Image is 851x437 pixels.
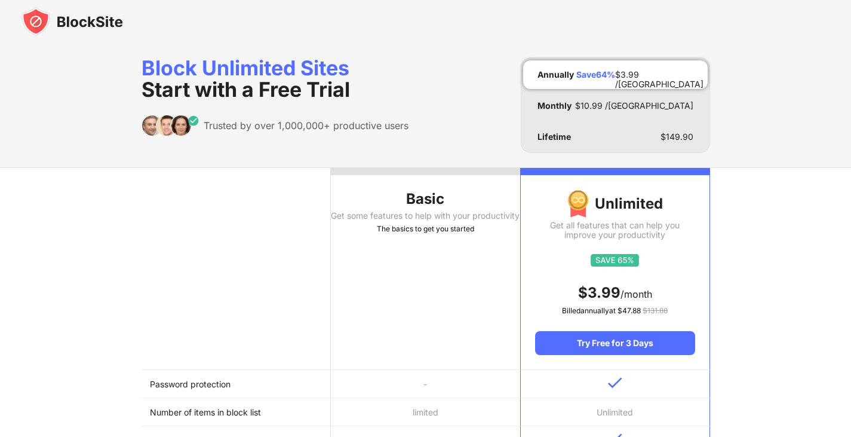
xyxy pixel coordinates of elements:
[537,132,571,142] div: Lifetime
[142,398,331,426] td: Number of items in block list
[331,398,520,426] td: limited
[575,101,693,111] div: $ 10.99 /[GEOGRAPHIC_DATA]
[142,57,408,100] div: Block Unlimited Sites
[331,223,520,235] div: The basics to get you started
[331,211,520,221] div: Get some features to help with your productivity
[142,370,331,398] td: Password protection
[331,370,520,398] td: -
[142,115,199,136] img: trusted-by.svg
[535,305,695,317] div: Billed annually at $ 47.88
[21,7,123,36] img: blocksite-icon-black.svg
[643,306,668,315] span: $ 131.88
[520,398,709,426] td: Unlimited
[142,77,350,102] span: Start with a Free Trial
[535,190,695,218] div: Unlimited
[537,101,572,111] div: Monthly
[535,221,695,240] div: Get all features that can help you improve your productivity
[567,190,589,218] img: img-premium-medal
[535,331,695,355] div: Try Free for 3 Days
[615,70,703,80] div: $ 3.99 /[GEOGRAPHIC_DATA]
[591,254,639,267] img: save65.svg
[608,377,622,389] img: v-blue.svg
[331,190,520,209] div: Basic
[537,70,574,80] div: Annually
[204,120,408,132] div: Trusted by over 1,000,000+ productive users
[660,132,693,142] div: $ 149.90
[535,283,695,302] div: /month
[578,284,620,301] span: $ 3.99
[576,70,615,80] div: Save 64 %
